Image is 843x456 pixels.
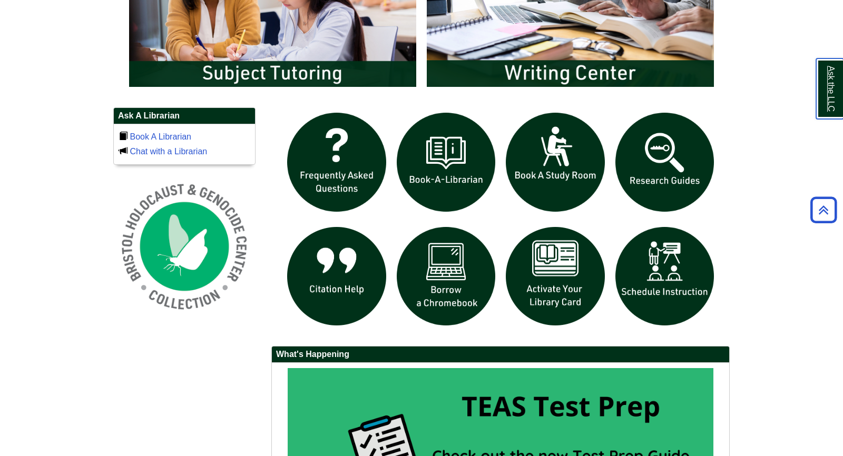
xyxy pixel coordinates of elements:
[113,175,256,318] img: Holocaust and Genocide Collection
[610,222,720,331] img: For faculty. Schedule Library Instruction icon links to form.
[130,147,207,156] a: Chat with a Librarian
[282,107,391,217] img: frequently asked questions
[610,107,720,217] img: Research Guides icon links to research guides web page
[272,346,729,363] h2: What's Happening
[391,222,501,331] img: Borrow a chromebook icon links to the borrow a chromebook web page
[501,107,610,217] img: book a study room icon links to book a study room web page
[501,222,610,331] img: activate Library Card icon links to form to activate student ID into library card
[807,203,840,217] a: Back to Top
[282,222,391,331] img: citation help icon links to citation help guide page
[114,108,255,124] h2: Ask A Librarian
[282,107,719,335] div: slideshow
[391,107,501,217] img: Book a Librarian icon links to book a librarian web page
[130,132,191,141] a: Book A Librarian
